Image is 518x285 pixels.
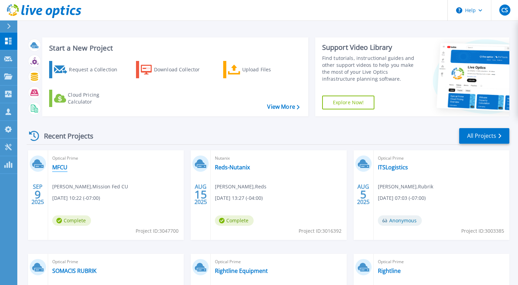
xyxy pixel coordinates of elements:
[215,215,254,226] span: Complete
[27,127,103,144] div: Recent Projects
[52,215,91,226] span: Complete
[215,267,268,274] a: Rightline Equipment
[378,267,401,274] a: Rightline
[299,227,342,235] span: Project ID: 3016392
[194,182,207,207] div: AUG 2025
[215,258,342,266] span: Optical Prime
[378,183,433,190] span: [PERSON_NAME] , Rubrik
[136,61,213,78] a: Download Collector
[68,91,123,105] div: Cloud Pricing Calculator
[194,192,207,197] span: 15
[215,154,342,162] span: Nutanix
[52,164,67,171] a: MFCU
[35,192,41,197] span: 9
[322,55,419,82] div: Find tutorials, instructional guides and other support videos to help you make the most of your L...
[52,154,180,162] span: Optical Prime
[49,44,299,52] h3: Start a New Project
[242,63,298,77] div: Upload Files
[52,258,180,266] span: Optical Prime
[461,227,504,235] span: Project ID: 3003385
[501,7,508,13] span: CS
[136,227,179,235] span: Project ID: 3047700
[49,61,126,78] a: Request a Collection
[31,182,44,207] div: SEP 2025
[322,96,375,109] a: Explore Now!
[69,63,124,77] div: Request a Collection
[223,61,300,78] a: Upload Files
[267,104,299,110] a: View More
[215,164,250,171] a: Reds-Nutanix
[378,215,422,226] span: Anonymous
[52,267,97,274] a: SOMACIS RUBRIK
[52,194,100,202] span: [DATE] 10:22 (-07:00)
[215,194,263,202] span: [DATE] 13:27 (-04:00)
[154,63,209,77] div: Download Collector
[52,183,128,190] span: [PERSON_NAME] , Mission Fed CU
[360,192,366,197] span: 5
[357,182,370,207] div: AUG 2025
[378,258,505,266] span: Optical Prime
[378,154,505,162] span: Optical Prime
[378,164,408,171] a: ITSLogistics
[215,183,266,190] span: [PERSON_NAME] , Reds
[322,43,419,52] div: Support Video Library
[49,90,126,107] a: Cloud Pricing Calculator
[459,128,509,144] a: All Projects
[378,194,426,202] span: [DATE] 07:03 (-07:00)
